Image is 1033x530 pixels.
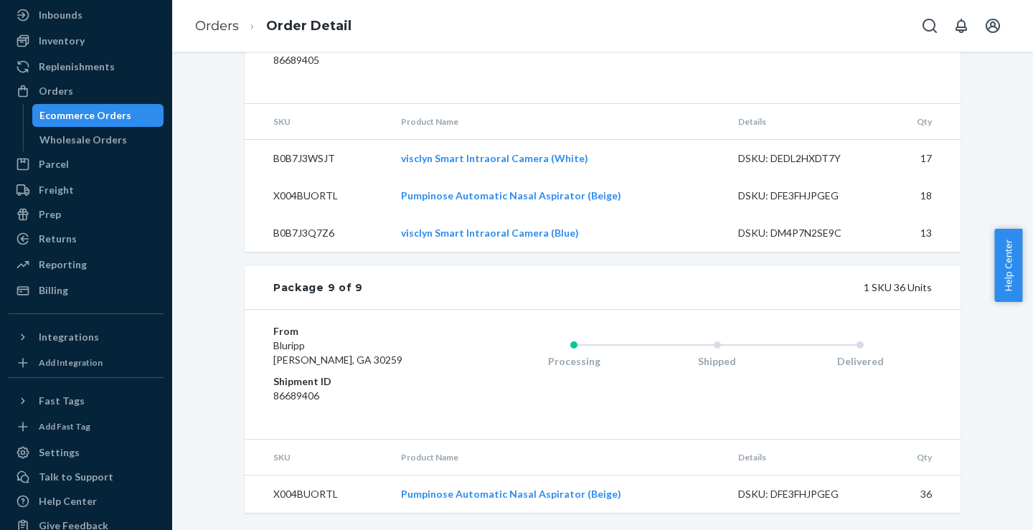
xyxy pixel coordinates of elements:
th: SKU [245,440,390,475]
div: Fast Tags [39,394,85,408]
div: Help Center [39,494,97,508]
div: Replenishments [39,60,115,74]
a: Reporting [9,253,164,276]
div: Add Fast Tag [39,420,90,432]
a: visclyn Smart Intraoral Camera (White) [401,152,588,164]
a: Returns [9,227,164,250]
div: Ecommerce Orders [39,108,131,123]
div: Freight [39,183,74,197]
a: Ecommerce Orders [32,104,164,127]
dd: 86689406 [273,389,445,403]
span: Bluripp [PERSON_NAME], GA 30259 [273,339,402,366]
a: visclyn Smart Intraoral Camera (Blue) [401,227,579,239]
div: Package 9 of 9 [273,280,363,295]
div: DSKU: DM4P7N2SE9C [738,226,873,240]
a: Help Center [9,490,164,513]
ol: breadcrumbs [184,5,363,47]
td: X004BUORTL [245,177,390,214]
a: Add Integration [9,354,164,372]
a: Replenishments [9,55,164,78]
a: Talk to Support [9,465,164,488]
div: Shipped [646,354,789,369]
div: Orders [39,84,73,98]
div: Add Integration [39,356,103,369]
div: Returns [39,232,77,246]
div: Integrations [39,330,99,344]
div: Prep [39,207,61,222]
div: Inbounds [39,8,82,22]
div: Parcel [39,157,69,171]
div: 1 SKU 36 Units [363,280,932,295]
button: Integrations [9,326,164,349]
td: B0B7J3Q7Z6 [245,214,390,252]
a: Add Fast Tag [9,418,164,435]
div: Settings [39,445,80,460]
dt: From [273,324,445,339]
a: Prep [9,203,164,226]
td: 13 [884,214,961,252]
a: Orders [9,80,164,103]
div: Delivered [788,354,932,369]
div: DSKU: DFE3FHJPGEG [738,189,873,203]
th: Details [727,104,885,140]
div: Processing [502,354,646,369]
th: Product Name [390,104,727,140]
th: Qty [884,104,961,140]
a: Parcel [9,153,164,176]
div: Reporting [39,257,87,272]
a: Settings [9,441,164,464]
button: Fast Tags [9,389,164,412]
td: X004BUORTL [245,475,390,514]
div: Inventory [39,34,85,48]
dt: Shipment ID [273,374,445,389]
a: Order Detail [266,18,352,34]
td: 17 [884,140,961,178]
div: Wholesale Orders [39,133,127,147]
th: Qty [884,440,961,475]
td: 36 [884,475,961,514]
a: Freight [9,179,164,202]
td: B0B7J3WSJT [245,140,390,178]
div: DSKU: DEDL2HXDT7Y [738,151,873,166]
th: Details [727,440,885,475]
a: Pumpinose Automatic Nasal Aspirator (Beige) [401,488,621,500]
button: Open Search Box [915,11,944,40]
button: Open account menu [978,11,1007,40]
button: Open notifications [947,11,976,40]
button: Help Center [994,229,1022,302]
a: Pumpinose Automatic Nasal Aspirator (Beige) [401,189,621,202]
a: Wholesale Orders [32,128,164,151]
div: Billing [39,283,68,298]
th: SKU [245,104,390,140]
a: Inbounds [9,4,164,27]
a: Orders [195,18,239,34]
div: Talk to Support [39,470,113,484]
td: 18 [884,177,961,214]
a: Inventory [9,29,164,52]
a: Billing [9,279,164,302]
dd: 86689405 [273,53,445,67]
div: DSKU: DFE3FHJPGEG [738,487,873,501]
th: Product Name [390,440,727,475]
